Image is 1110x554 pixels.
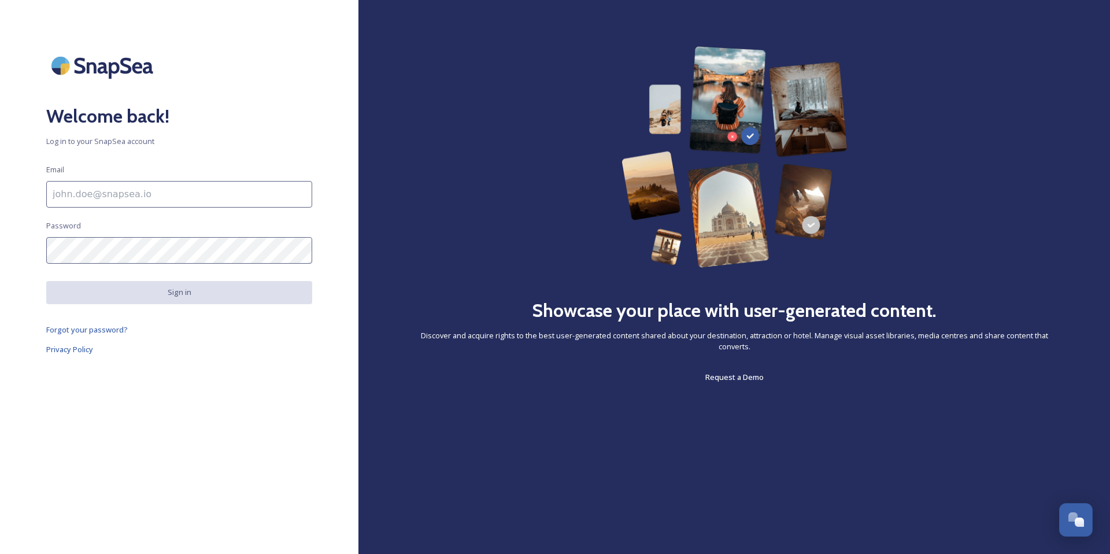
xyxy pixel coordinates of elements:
[46,164,64,175] span: Email
[46,136,312,147] span: Log in to your SnapSea account
[1059,503,1093,537] button: Open Chat
[621,46,848,268] img: 63b42ca75bacad526042e722_Group%20154-p-800.png
[46,323,312,337] a: Forgot your password?
[46,102,312,130] h2: Welcome back!
[46,220,81,231] span: Password
[405,330,1064,352] span: Discover and acquire rights to the best user-generated content shared about your destination, att...
[46,181,312,208] input: john.doe@snapsea.io
[46,342,312,356] a: Privacy Policy
[532,297,937,324] h2: Showcase your place with user-generated content.
[705,372,764,382] span: Request a Demo
[46,281,312,304] button: Sign in
[46,344,93,354] span: Privacy Policy
[46,324,128,335] span: Forgot your password?
[705,370,764,384] a: Request a Demo
[46,46,162,85] img: SnapSea Logo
